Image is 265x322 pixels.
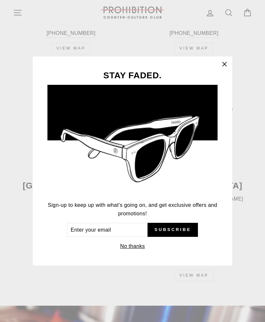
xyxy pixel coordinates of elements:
[47,201,218,218] p: Sign-up to keep up with what's going on, and get exclusive offers and promotions!
[118,242,147,251] button: No thanks
[47,71,218,80] h3: STAY FADED.
[154,227,191,233] span: Subscribe
[148,223,198,237] button: Subscribe
[67,223,148,237] input: Enter your email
